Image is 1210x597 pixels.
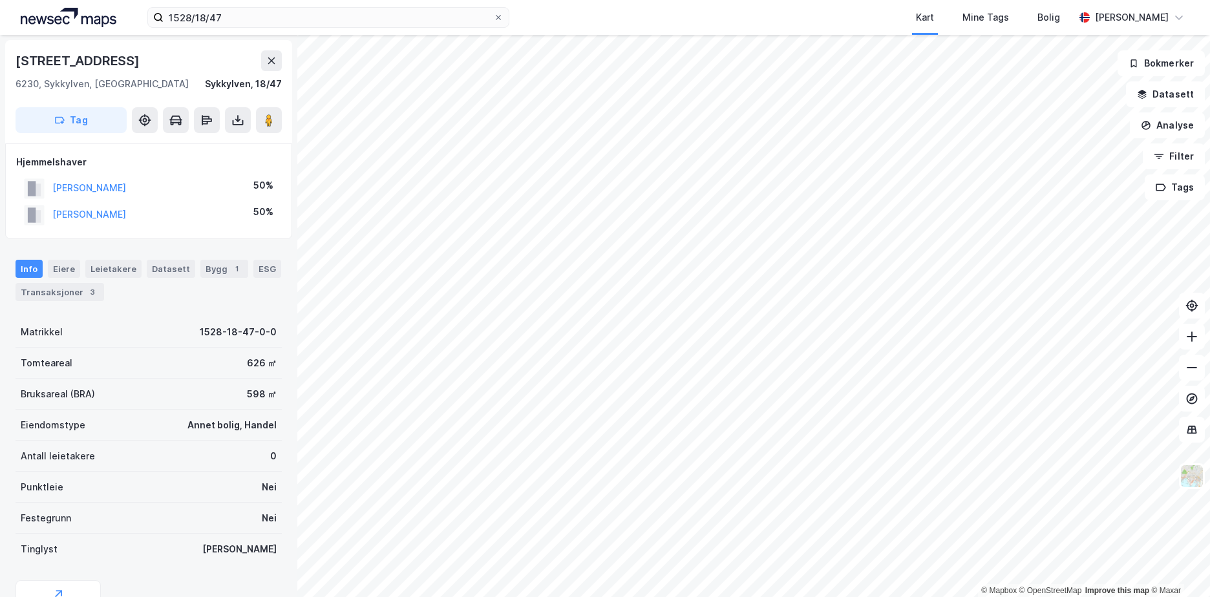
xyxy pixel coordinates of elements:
[1143,143,1205,169] button: Filter
[1037,10,1060,25] div: Bolig
[230,262,243,275] div: 1
[16,76,189,92] div: 6230, Sykkylven, [GEOGRAPHIC_DATA]
[48,260,80,278] div: Eiere
[253,204,273,220] div: 50%
[1180,464,1204,488] img: Z
[21,448,95,464] div: Antall leietakere
[247,355,277,371] div: 626 ㎡
[21,355,72,371] div: Tomteareal
[86,286,99,298] div: 3
[981,586,1017,595] a: Mapbox
[962,10,1009,25] div: Mine Tags
[147,260,195,278] div: Datasett
[200,260,248,278] div: Bygg
[85,260,142,278] div: Leietakere
[187,417,277,433] div: Annet bolig, Handel
[1118,50,1205,76] button: Bokmerker
[253,260,281,278] div: ESG
[21,386,95,402] div: Bruksareal (BRA)
[21,417,85,433] div: Eiendomstype
[1145,535,1210,597] iframe: Chat Widget
[1145,174,1205,200] button: Tags
[262,479,277,495] div: Nei
[21,541,58,557] div: Tinglyst
[202,541,277,557] div: [PERSON_NAME]
[270,448,277,464] div: 0
[200,324,277,340] div: 1528-18-47-0-0
[205,76,282,92] div: Sykkylven, 18/47
[16,154,281,170] div: Hjemmelshaver
[1085,586,1149,595] a: Improve this map
[21,8,116,27] img: logo.a4113a55bc3d86da70a041830d287a7e.svg
[1095,10,1169,25] div: [PERSON_NAME]
[164,8,493,27] input: Søk på adresse, matrikkel, gårdeiere, leietakere eller personer
[1130,112,1205,138] button: Analyse
[16,260,43,278] div: Info
[21,510,71,526] div: Festegrunn
[16,50,142,71] div: [STREET_ADDRESS]
[247,386,277,402] div: 598 ㎡
[916,10,934,25] div: Kart
[21,479,63,495] div: Punktleie
[21,324,63,340] div: Matrikkel
[1019,586,1082,595] a: OpenStreetMap
[16,283,104,301] div: Transaksjoner
[262,510,277,526] div: Nei
[253,178,273,193] div: 50%
[1126,81,1205,107] button: Datasett
[16,107,127,133] button: Tag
